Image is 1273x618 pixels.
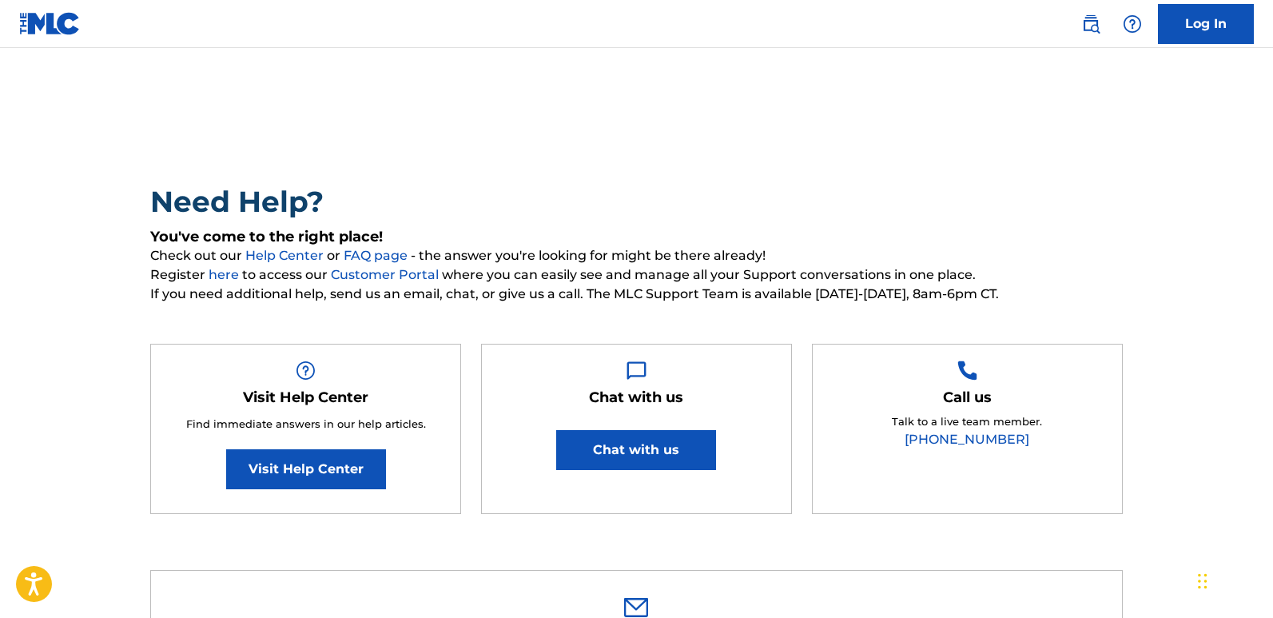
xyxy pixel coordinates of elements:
a: FAQ page [344,248,411,263]
a: Help Center [245,248,327,263]
h5: Call us [943,389,992,407]
div: Help [1116,8,1148,40]
img: search [1081,14,1100,34]
img: help [1123,14,1142,34]
a: Public Search [1075,8,1107,40]
img: MLC Logo [19,12,81,35]
span: Find immediate answers in our help articles. [186,417,426,430]
a: Customer Portal [331,267,442,282]
h5: Visit Help Center [243,389,368,407]
a: here [209,267,242,282]
h5: Chat with us [589,389,683,407]
img: Help Box Image [957,361,977,381]
p: Talk to a live team member. [892,414,1042,430]
button: Chat with us [556,430,716,470]
img: Help Box Image [627,361,646,381]
a: Visit Help Center [226,449,386,489]
span: If you need additional help, send us an email, chat, or give us a call. The MLC Support Team is a... [150,285,1123,304]
iframe: Chat Widget [1193,541,1273,618]
a: Log In [1158,4,1254,44]
a: [PHONE_NUMBER] [905,432,1029,447]
h5: You've come to the right place! [150,228,1123,246]
span: Check out our or - the answer you're looking for might be there already! [150,246,1123,265]
img: 0ff00501b51b535a1dc6.svg [624,598,648,617]
div: Drag [1198,557,1207,605]
span: Register to access our where you can easily see and manage all your Support conversations in one ... [150,265,1123,285]
img: Help Box Image [296,361,316,381]
h2: Need Help? [150,184,1123,220]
